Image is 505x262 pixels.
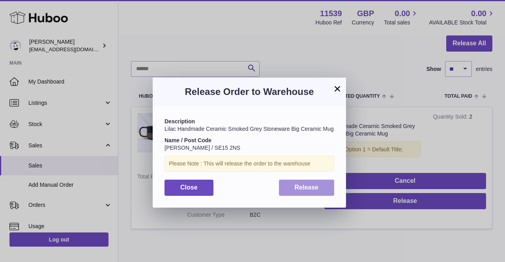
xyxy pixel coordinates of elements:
div: Please Note : This will release the order to the warehouse [165,156,334,172]
strong: Description [165,118,195,124]
button: Release [279,180,335,196]
span: Lilac Handmade Ceramic Smoked Grey Stoneware Big Ceramic Mug [165,126,334,132]
span: [PERSON_NAME] / SE15 2NS [165,145,240,151]
span: Close [180,184,198,191]
span: Release [295,184,319,191]
button: × [333,84,342,93]
strong: Name / Post Code [165,137,211,143]
button: Close [165,180,213,196]
h3: Release Order to Warehouse [165,85,334,98]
